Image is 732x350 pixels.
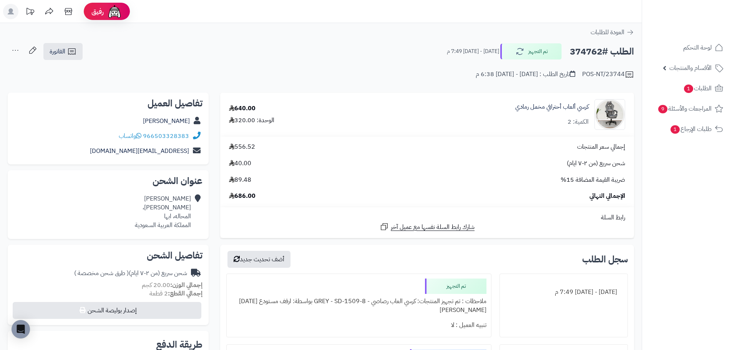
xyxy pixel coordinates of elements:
[91,7,104,16] span: رفيق
[577,143,625,151] span: إجمالي سعر المنتجات
[568,118,589,126] div: الكمية: 2
[143,131,189,141] a: 966503328383
[670,124,712,134] span: طلبات الإرجاع
[561,176,625,184] span: ضريبة القيمة المضافة 15%
[684,85,693,93] span: 1
[683,42,712,53] span: لوحة التحكم
[500,43,562,60] button: تم التجهيز
[647,120,727,138] a: طلبات الإرجاع1
[229,104,256,113] div: 640.00
[567,159,625,168] span: شحن سريع (من ٢-٧ ايام)
[13,302,201,319] button: إصدار بوليصة الشحن
[669,63,712,73] span: الأقسام والمنتجات
[505,285,623,300] div: [DATE] - [DATE] 7:49 م
[582,70,634,79] div: POS-NT/23744
[14,251,203,260] h2: تفاصيل الشحن
[168,289,203,298] strong: إجمالي القطع:
[12,320,30,338] div: Open Intercom Messenger
[231,318,486,333] div: تنبيه العميل : لا
[119,131,141,141] a: واتساب
[107,4,122,19] img: ai-face.png
[447,48,499,55] small: [DATE] - [DATE] 7:49 م
[570,44,634,60] h2: الطلب #374762
[647,38,727,57] a: لوحة التحكم
[227,251,290,268] button: أضف تحديث جديد
[591,28,634,37] a: العودة للطلبات
[135,194,191,229] div: [PERSON_NAME] [PERSON_NAME]، المحاله، ابها المملكة العربية السعودية
[229,116,274,125] div: الوحدة: 320.00
[229,159,251,168] span: 40.00
[515,103,589,111] a: كرسي ألعاب أحترافي مخمل رمادي
[589,192,625,201] span: الإجمالي النهائي
[229,143,255,151] span: 556.52
[658,105,667,113] span: 9
[74,269,187,278] div: شحن سريع (من ٢-٧ ايام)
[591,28,624,37] span: العودة للطلبات
[231,294,486,318] div: ملاحظات : تم تجهيز المنتجات: كرسي العاب رصاصي - GREY - SD-1509-8 بواسطة: ارفف مستودع [DATE][PERSO...
[683,83,712,94] span: الطلبات
[90,146,189,156] a: [EMAIL_ADDRESS][DOMAIN_NAME]
[149,289,203,298] small: 2 قطعة
[43,43,83,60] a: الفاتورة
[223,213,631,222] div: رابط السلة
[671,125,680,134] span: 1
[142,280,203,290] small: 20.00 كجم
[50,47,65,56] span: الفاتورة
[14,176,203,186] h2: عنوان الشحن
[229,192,256,201] span: 686.00
[582,255,628,264] h3: سجل الطلب
[14,99,203,108] h2: تفاصيل العميل
[647,79,727,98] a: الطلبات1
[20,4,40,21] a: تحديثات المنصة
[380,222,475,232] a: شارك رابط السلة نفسها مع عميل آخر
[156,340,203,349] h2: طريقة الدفع
[74,269,129,278] span: ( طرق شحن مخصصة )
[229,176,251,184] span: 89.48
[425,279,486,294] div: تم التجهيز
[170,280,203,290] strong: إجمالي الوزن:
[595,99,625,130] img: 1757248025-1-90x90.jpg
[476,70,575,79] div: تاريخ الطلب : [DATE] - [DATE] 6:38 م
[657,103,712,114] span: المراجعات والأسئلة
[647,100,727,118] a: المراجعات والأسئلة9
[391,223,475,232] span: شارك رابط السلة نفسها مع عميل آخر
[143,116,190,126] a: [PERSON_NAME]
